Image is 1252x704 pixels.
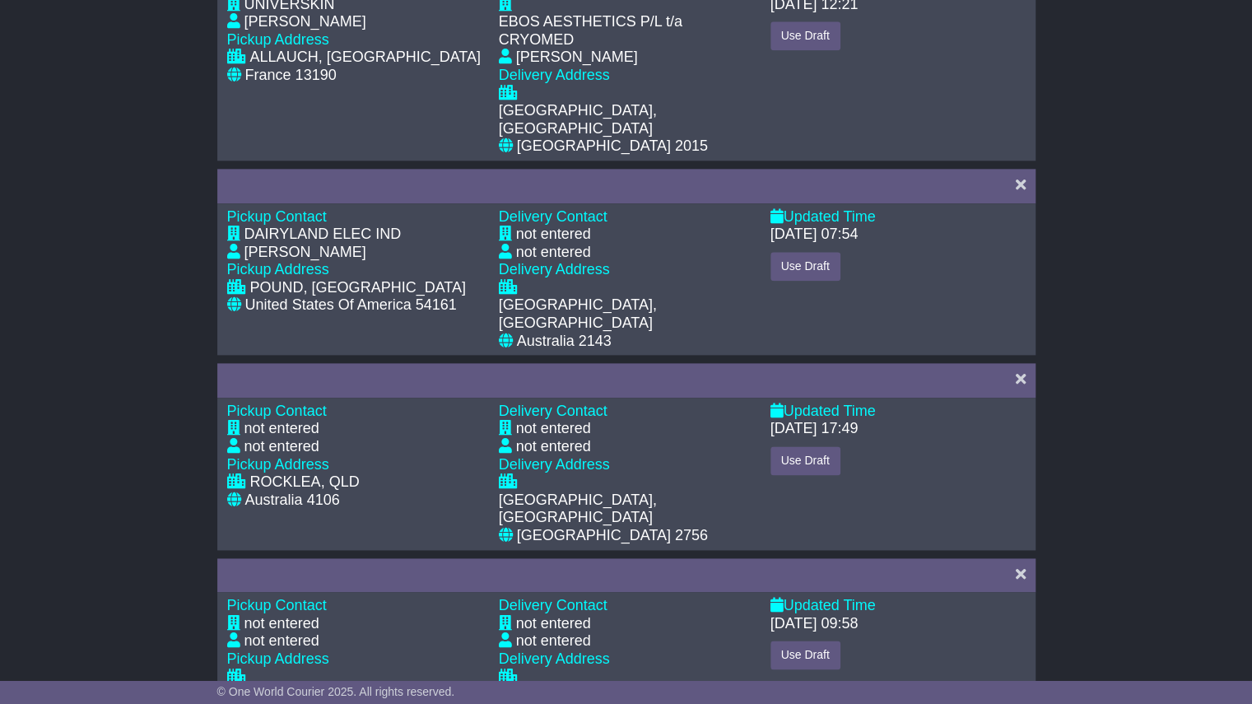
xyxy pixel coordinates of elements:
[516,49,638,67] div: [PERSON_NAME]
[499,597,607,613] span: Delivery Contact
[770,21,840,50] button: Use Draft
[499,67,610,83] span: Delivery Address
[499,208,607,225] span: Delivery Contact
[250,279,466,297] div: POUND, [GEOGRAPHIC_DATA]
[227,31,329,48] span: Pickup Address
[517,138,708,156] div: [GEOGRAPHIC_DATA] 2015
[770,446,840,475] button: Use Draft
[770,420,859,438] div: [DATE] 17:49
[516,438,591,456] div: not entered
[245,67,337,85] div: France 13190
[499,403,607,419] span: Delivery Contact
[770,208,1026,226] div: Updated Time
[227,650,329,667] span: Pickup Address
[227,456,329,473] span: Pickup Address
[499,102,754,138] div: [GEOGRAPHIC_DATA], [GEOGRAPHIC_DATA]
[499,13,754,49] div: EBOS AESTHETICS P/L t/a CRYOMED
[244,420,319,438] div: not entered
[516,420,591,438] div: not entered
[244,438,319,456] div: not entered
[250,473,360,492] div: ROCKLEA, QLD
[245,296,457,315] div: United States Of America 54161
[227,597,327,613] span: Pickup Contact
[517,527,708,545] div: [GEOGRAPHIC_DATA] 2756
[516,226,591,244] div: not entered
[245,492,340,510] div: Australia 4106
[244,244,366,262] div: [PERSON_NAME]
[217,685,455,698] span: © One World Courier 2025. All rights reserved.
[499,261,610,277] span: Delivery Address
[244,226,402,244] div: DAIRYLAND ELEC IND
[244,615,319,633] div: not entered
[499,456,610,473] span: Delivery Address
[770,641,840,669] button: Use Draft
[770,252,840,281] button: Use Draft
[244,13,366,31] div: [PERSON_NAME]
[770,615,859,633] div: [DATE] 09:58
[770,226,859,244] div: [DATE] 07:54
[499,296,754,332] div: [GEOGRAPHIC_DATA], [GEOGRAPHIC_DATA]
[516,244,591,262] div: not entered
[499,492,754,527] div: [GEOGRAPHIC_DATA], [GEOGRAPHIC_DATA]
[227,403,327,419] span: Pickup Contact
[250,49,481,67] div: ALLAUCH, [GEOGRAPHIC_DATA]
[770,597,1026,615] div: Updated Time
[227,208,327,225] span: Pickup Contact
[227,261,329,277] span: Pickup Address
[516,615,591,633] div: not entered
[499,650,610,667] span: Delivery Address
[244,632,319,650] div: not entered
[770,403,1026,421] div: Updated Time
[517,333,612,351] div: Australia 2143
[516,632,591,650] div: not entered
